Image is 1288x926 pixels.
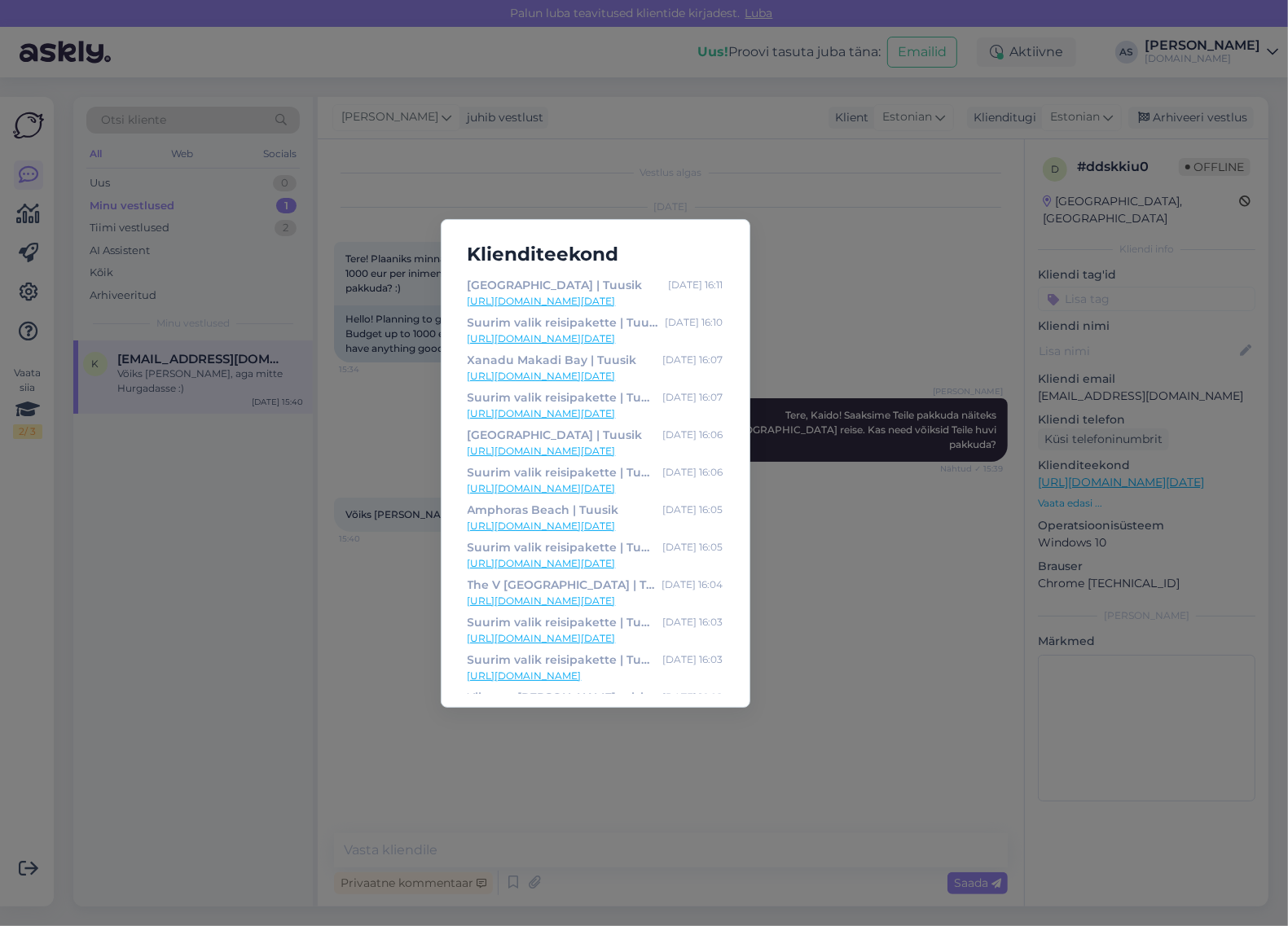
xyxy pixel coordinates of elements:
[468,351,637,369] div: Xanadu Makadi Bay | Tuusik
[663,613,723,631] div: [DATE] 16:03
[663,651,723,669] div: [DATE] 16:03
[468,444,723,459] a: [URL][DOMAIN_NAME][DATE]
[468,669,723,683] a: [URL][DOMAIN_NAME]
[663,351,723,369] div: [DATE] 16:07
[663,426,723,444] div: [DATE] 16:06
[663,538,723,556] div: [DATE] 16:05
[468,501,619,519] div: Amphoras Beach | Tuusik
[669,276,723,294] div: [DATE] 16:11
[663,501,723,519] div: [DATE] 16:05
[663,388,723,406] div: [DATE] 16:07
[468,463,657,481] div: Suurim valik reisipakette | Tuusik
[468,688,657,706] div: Viimase [PERSON_NAME] reisid ja eripakkumised | [PERSON_NAME]
[468,613,657,631] div: Suurim valik reisipakette | Tuusik
[662,576,723,594] div: [DATE] 16:04
[468,331,723,346] a: [URL][DOMAIN_NAME][DATE]
[468,651,657,669] div: Suurim valik reisipakette | Tuusik
[666,314,723,331] div: [DATE] 16:10
[468,388,657,406] div: Suurim valik reisipakette | Tuusik
[663,688,723,706] div: [DATE] 16:02
[468,519,723,533] a: [URL][DOMAIN_NAME][DATE]
[468,481,723,496] a: [URL][DOMAIN_NAME][DATE]
[468,631,723,646] a: [URL][DOMAIN_NAME][DATE]
[468,406,723,421] a: [URL][DOMAIN_NAME][DATE]
[468,538,657,556] div: Suurim valik reisipakette | Tuusik
[468,576,656,594] div: The V [GEOGRAPHIC_DATA] | Tuusik
[468,556,723,571] a: [URL][DOMAIN_NAME][DATE]
[468,369,723,384] a: [URL][DOMAIN_NAME][DATE]
[663,463,723,481] div: [DATE] 16:06
[468,594,723,608] a: [URL][DOMAIN_NAME][DATE]
[455,239,736,270] h5: Klienditeekond
[468,276,643,294] div: [GEOGRAPHIC_DATA] | Tuusik
[468,314,659,331] div: Suurim valik reisipakette | Tuusik
[468,426,643,444] div: [GEOGRAPHIC_DATA] | Tuusik
[468,294,723,309] a: [URL][DOMAIN_NAME][DATE]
